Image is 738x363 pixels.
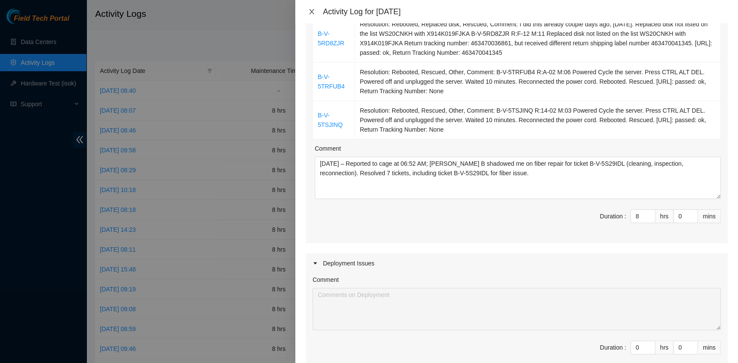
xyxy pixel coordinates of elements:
div: hrs [655,209,674,223]
td: Resolution: Rebooted, Rescued, Other, Comment: B-V-5TRFUB4 R:A-02 M:06 Powered Cycle the server. ... [355,63,721,101]
div: Deployment Issues [306,253,728,273]
textarea: Comment [313,288,721,330]
td: Resolution: Rebooted, Rescued, Other, Comment: B-V-5TSJINQ R:14-02 M:03 Powered Cycle the server.... [355,101,721,139]
div: mins [698,209,721,223]
td: Resolution: Rebooted, Replaced disk, Rescued, Comment: I did this already couple days ago, [DATE]... [355,15,721,63]
button: Close [306,8,318,16]
a: B-V-5TSJINQ [318,112,343,128]
label: Comment [315,144,341,153]
div: mins [698,341,721,354]
a: B-V-5TRFUB4 [318,73,345,90]
a: B-V-5RD8ZJR [318,30,344,47]
div: Duration : [600,211,626,221]
span: caret-right [313,261,318,266]
div: Activity Log for [DATE] [323,7,728,16]
div: Duration : [600,343,626,352]
label: Comment [313,275,339,284]
textarea: Comment [315,157,721,199]
div: hrs [655,341,674,354]
span: close [308,8,315,15]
